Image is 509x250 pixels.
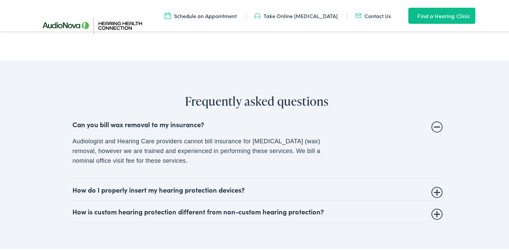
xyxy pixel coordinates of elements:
summary: Can you bill wax removal to my insurance? [72,119,441,127]
p: Audiologist and Hearing Care providers cannot bill insurance for [MEDICAL_DATA] (wax) removal, ho... [72,136,331,164]
img: utility icon [408,11,414,19]
h2: Frequently asked questions [20,93,493,107]
a: Take Online [MEDICAL_DATA] [255,11,338,18]
summary: How is custom hearing protection different from non-custom hearing protection? [72,206,441,214]
img: utility icon [355,11,361,18]
img: utility icon [165,11,171,18]
summary: How do I properly insert my hearing protection devices? [72,185,441,193]
a: Contact Us [355,11,391,18]
a: Find a Hearing Clinic [408,7,475,23]
a: Schedule an Appointment [165,11,237,18]
img: utility icon [255,11,261,18]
